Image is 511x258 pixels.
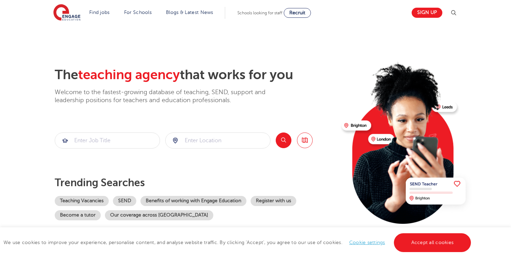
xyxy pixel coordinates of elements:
div: Submit [165,132,270,149]
span: Recruit [289,10,305,15]
div: Submit [55,132,160,149]
button: Search [276,132,291,148]
span: teaching agency [78,67,180,82]
a: Our coverage across [GEOGRAPHIC_DATA] [105,210,213,220]
a: Blogs & Latest News [166,10,213,15]
a: Accept all cookies [394,233,471,252]
span: Schools looking for staff [237,10,282,15]
a: For Schools [124,10,152,15]
a: Recruit [284,8,311,18]
a: Sign up [412,8,442,18]
h2: The that works for you [55,67,336,83]
span: We use cookies to improve your experience, personalise content, and analyse website traffic. By c... [3,240,473,245]
a: Benefits of working with Engage Education [140,196,246,206]
input: Submit [55,133,160,148]
a: SEND [113,196,136,206]
a: Find jobs [89,10,110,15]
a: Become a tutor [55,210,101,220]
input: Submit [166,133,270,148]
p: Welcome to the fastest-growing database of teaching, SEND, support and leadership positions for t... [55,88,285,105]
a: Cookie settings [349,240,385,245]
a: Teaching Vacancies [55,196,109,206]
p: Trending searches [55,176,336,189]
img: Engage Education [53,4,81,22]
a: Register with us [251,196,296,206]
